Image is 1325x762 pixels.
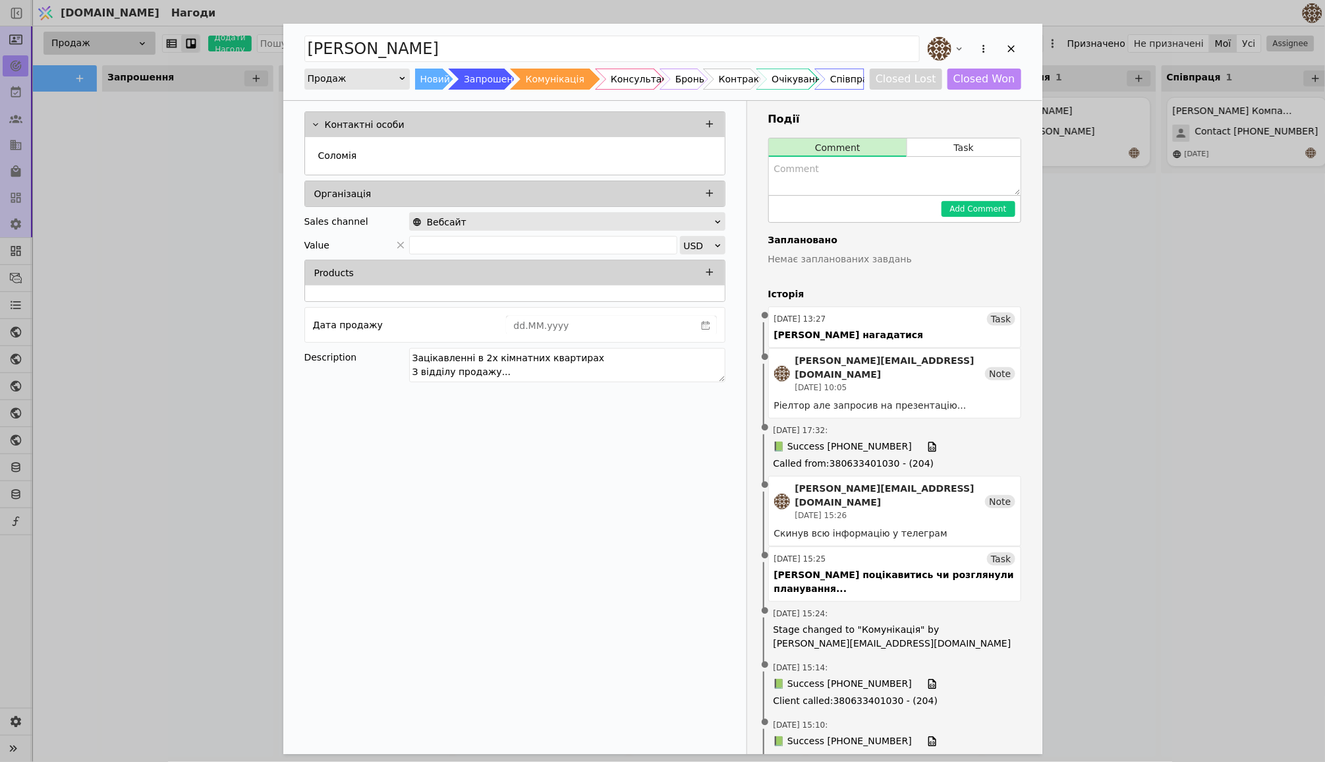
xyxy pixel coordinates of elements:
[308,69,398,88] div: Продаж
[314,187,372,201] p: Організація
[758,299,772,333] span: •
[758,341,772,374] span: •
[314,266,354,280] p: Products
[304,236,329,254] span: Value
[769,138,907,157] button: Comment
[758,411,772,445] span: •
[795,354,986,382] div: [PERSON_NAME][EMAIL_ADDRESS][DOMAIN_NAME]
[758,539,772,573] span: •
[774,425,828,436] span: [DATE] 17:32 :
[325,118,405,132] p: Контактні особи
[409,348,725,382] textarea: Зацікавленні в 2х кімнатних квартирах З відділу продажу...
[795,510,986,521] div: [DATE] 15:26
[774,623,1016,651] span: Stage changed to "Комунікація" by [PERSON_NAME][EMAIL_ADDRESS][DOMAIN_NAME]
[947,69,1021,90] button: Closed Won
[772,69,826,90] div: Очікування
[283,24,1042,754] div: Add Opportunity
[795,382,986,394] div: [DATE] 10:05
[985,367,1015,380] div: Note
[304,348,409,366] div: Description
[758,595,772,628] span: •
[774,313,826,325] div: [DATE] 13:27
[526,69,584,90] div: Комунікація
[768,111,1021,127] h3: Події
[768,287,1021,301] h4: Історія
[412,218,422,227] img: online-store.svg
[611,69,676,90] div: Консультація
[870,69,942,90] button: Closed Lost
[774,440,912,454] span: 📗 Success [PHONE_NUMBER]
[774,457,1016,471] span: Called from : 380633401030 - (204)
[507,316,695,335] input: dd.MM.yyyy
[774,568,1015,596] div: [PERSON_NAME] поцікавитись чи розглянули планування...
[795,482,986,510] div: [PERSON_NAME][EMAIL_ADDRESS][DOMAIN_NAME]
[774,694,1016,708] span: Client called : 380633401030 - (204)
[304,212,368,231] div: Sales channel
[464,69,524,90] div: Запрошення
[701,321,710,330] svg: calender simple
[313,316,383,334] div: Дата продажу
[758,706,772,740] span: •
[774,399,1015,413] div: Ріелтор але запросив на презентацію...
[774,328,924,342] div: [PERSON_NAME] нагадатися
[774,608,828,620] span: [DATE] 15:24 :
[774,662,828,674] span: [DATE] 15:14 :
[987,312,1015,326] div: Task
[830,69,880,90] div: Співпраця
[774,734,912,749] span: 📗 Success [PHONE_NUMBER]
[719,69,765,90] div: Контракт
[774,527,1015,541] div: Скинув всю інформацію у телеграм
[774,494,790,510] img: an
[427,213,466,231] span: Вебсайт
[420,69,451,90] div: Новий
[758,649,772,682] span: •
[683,237,713,255] div: USD
[675,69,704,90] div: Бронь
[907,138,1020,157] button: Task
[985,495,1015,508] div: Note
[928,37,951,61] img: an
[942,201,1015,217] button: Add Comment
[774,677,912,691] span: 📗 Success [PHONE_NUMBER]
[774,719,828,731] span: [DATE] 15:10 :
[758,469,772,502] span: •
[318,149,357,163] p: Соломія
[768,252,1021,266] p: Немає запланованих завдань
[987,552,1015,566] div: Task
[774,553,826,565] div: [DATE] 15:25
[768,233,1021,247] h4: Заплановано
[774,366,790,382] img: an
